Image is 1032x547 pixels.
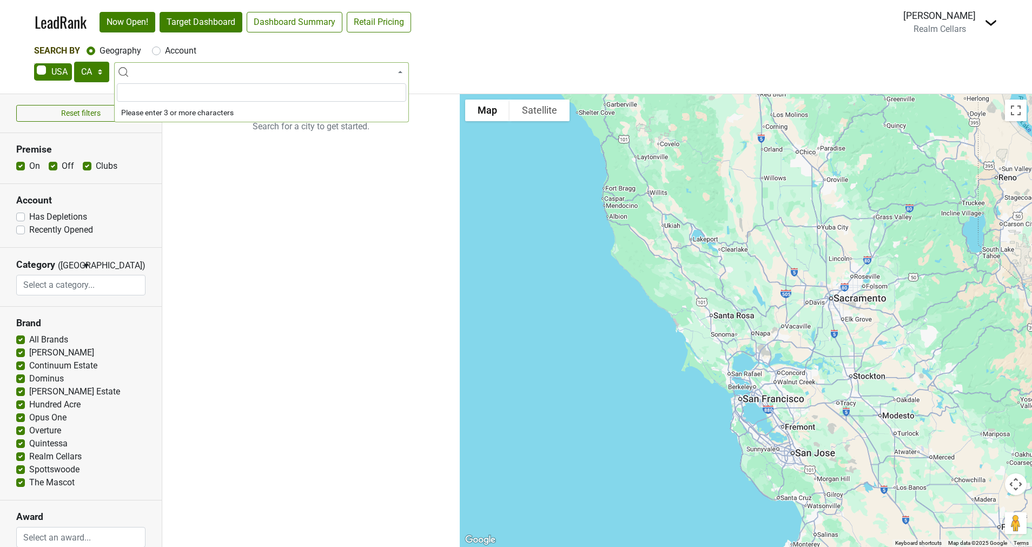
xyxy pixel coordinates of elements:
a: Open this area in Google Maps (opens a new window) [462,533,498,547]
button: Toggle fullscreen view [1005,100,1027,121]
h3: Account [16,195,145,206]
label: The Mascot [29,476,75,489]
a: Retail Pricing [347,12,411,32]
a: LeadRank [35,11,87,34]
img: Dropdown Menu [984,16,997,29]
label: Realm Cellars [29,450,82,463]
label: Continuum Estate [29,359,97,372]
div: [PERSON_NAME] [903,9,976,23]
label: Quintessa [29,437,68,450]
button: Reset filters [16,105,145,122]
label: Spottswoode [29,463,80,476]
a: Now Open! [100,12,155,32]
label: Off [62,160,74,173]
button: Show street map [465,100,510,121]
button: Show satellite imagery [510,100,570,121]
button: Map camera controls [1005,473,1027,495]
label: Geography [100,44,141,57]
label: Account [165,44,196,57]
label: Overture [29,424,61,437]
img: Google [462,533,498,547]
label: Has Depletions [29,210,87,223]
label: [PERSON_NAME] [29,346,94,359]
label: On [29,160,40,173]
label: Opus One [29,411,67,424]
span: Search By [34,45,80,56]
label: Recently Opened [29,223,93,236]
h3: Premise [16,144,145,155]
p: Search for a city to get started. [162,94,460,159]
span: ▼ [82,261,90,271]
a: Target Dashboard [160,12,242,32]
label: [PERSON_NAME] Estate [29,385,120,398]
input: Select a category... [17,275,144,295]
label: Clubs [96,160,117,173]
h3: Brand [16,318,145,329]
button: Keyboard shortcuts [895,539,942,547]
a: Terms (opens in new tab) [1014,540,1029,546]
label: Dominus [29,372,64,385]
span: Map data ©2025 Google [948,540,1007,546]
label: All Brands [29,333,68,346]
a: Dashboard Summary [247,12,342,32]
button: Drag Pegman onto the map to open Street View [1005,512,1027,534]
span: Realm Cellars [914,24,966,34]
label: Hundred Acre [29,398,81,411]
li: Please enter 3 or more characters [115,104,408,122]
span: ([GEOGRAPHIC_DATA]) [58,259,80,275]
h3: Category [16,259,55,271]
h3: Award [16,511,145,523]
